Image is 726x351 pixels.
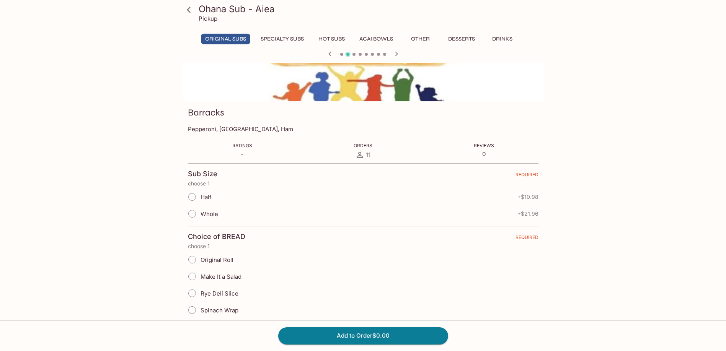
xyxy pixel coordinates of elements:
button: Original Subs [201,34,250,44]
p: 0 [474,150,494,158]
p: Pepperoni, [GEOGRAPHIC_DATA], Ham [188,125,538,133]
span: Reviews [474,143,494,148]
span: REQUIRED [516,234,538,243]
span: Spinach Wrap [201,307,238,314]
span: Orders [354,143,372,148]
span: + $21.96 [517,211,538,217]
span: Original Roll [201,256,233,263]
h3: Barracks [188,107,224,119]
button: Specialty Subs [256,34,308,44]
button: Acai Bowls [355,34,397,44]
p: Pickup [199,15,217,22]
h4: Sub Size [188,170,217,178]
h4: Choice of BREAD [188,232,245,241]
span: Ratings [232,143,252,148]
button: Other [403,34,438,44]
span: Make It a Salad [201,273,241,280]
p: choose 1 [188,243,538,249]
span: Whole [201,210,218,218]
button: Drinks [485,34,520,44]
h3: Ohana Sub - Aiea [199,3,541,15]
p: - [232,150,252,158]
span: + $10.98 [517,194,538,200]
span: Half [201,193,212,201]
button: Hot Subs [314,34,349,44]
span: Rye Deli Slice [201,290,238,297]
button: Desserts [444,34,479,44]
button: Add to Order$0.00 [278,327,448,344]
span: 11 [366,151,370,158]
span: REQUIRED [516,172,538,180]
p: choose 1 [188,180,538,187]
